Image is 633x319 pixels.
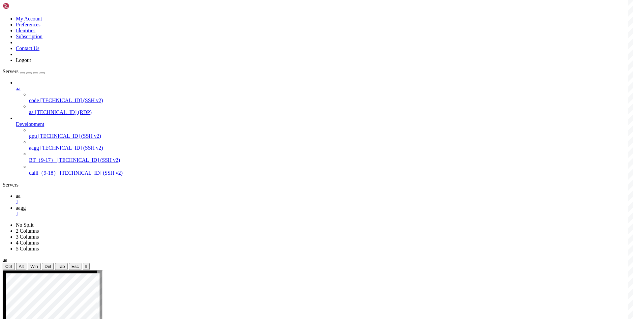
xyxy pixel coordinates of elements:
[3,69,18,74] span: Servers
[29,133,37,139] span: gpu
[3,74,547,79] x-row: * Strictly confined Kubernetes makes edge and IoT secure. Learn how MicroK8s
[29,145,630,151] a: aagg [TECHNICAL_ID] (SSH v2)
[29,127,630,139] li: gpu [TECHNICAL_ID] (SSH v2)
[3,107,547,112] x-row: 1 of these updates is a standard security update.
[29,109,34,115] span: aa
[69,156,72,162] div: (24, 28)
[3,101,547,107] x-row: 110 updates can be applied immediately.
[29,164,630,177] li: daili（9-18） [TECHNICAL_ID] (SSH v2)
[16,211,630,217] a: 
[83,263,90,270] button: 
[3,151,547,156] x-row: Last login: [DATE] from [TECHNICAL_ID]
[29,103,630,115] li: aa [TECHNICAL_ID] (RDP)
[3,19,547,25] x-row: * Management: [URL][DOMAIN_NAME]
[45,264,51,269] span: Del
[42,263,54,270] button: Del
[29,109,630,115] a: aa [TECHNICAL_ID] (RDP)
[29,98,630,103] a: code [TECHNICAL_ID] (SSH v2)
[16,57,31,63] a: Logout
[38,133,101,139] span: [TECHNICAL_ID] (SSH v2)
[16,234,39,240] a: 3 Columns
[16,115,630,177] li: Development
[29,151,630,164] li: BT（9-17） [TECHNICAL_ID] (SSH v2)
[16,121,630,127] a: Development
[3,14,547,19] x-row: * Documentation: [URL][DOMAIN_NAME]
[16,86,630,92] a: aa
[16,45,40,51] a: Contact Us
[16,263,27,270] button: Alt
[3,57,547,63] x-row: Memory usage: 20% IPv4 address for ens17: [TECHNICAL_ID]
[16,228,39,234] a: 2 Columns
[55,263,68,270] button: Tab
[85,264,87,269] div: 
[40,145,103,151] span: [TECHNICAL_ID] (SSH v2)
[29,170,59,176] span: daili（9-18）
[29,139,630,151] li: aagg [TECHNICAL_ID] (SSH v2)
[16,28,36,33] a: Identities
[28,263,41,270] button: Win
[60,170,123,176] span: [TECHNICAL_ID] (SSH v2)
[3,63,547,69] x-row: Swap usage: 0%
[3,69,45,74] a: Servers
[16,240,39,246] a: 4 Columns
[29,157,630,164] a: BT（9-17） [TECHNICAL_ID] (SSH v2)
[3,25,547,30] x-row: * Support: [URL][DOMAIN_NAME]
[29,170,630,177] a: daili（9-18） [TECHNICAL_ID] (SSH v2)
[40,98,103,103] span: [TECHNICAL_ID] (SSH v2)
[29,98,39,103] span: code
[16,193,20,199] span: aa
[3,52,547,58] x-row: Usage of /: 18.2% of 38.58GB Users logged in: 0
[35,109,92,115] span: [TECHNICAL_ID] (RDP)
[16,246,39,251] a: 5 Columns
[69,263,81,270] button: Esc
[3,46,547,52] x-row: System load: 1.005859375 Processes: 182
[3,112,547,118] x-row: To see these additional updates run: apt list --upgradable
[29,92,630,103] li: code [TECHNICAL_ID] (SSH v2)
[16,22,41,27] a: Preferences
[3,129,547,134] x-row: 1 updates could not be installed automatically. For more details,
[3,145,547,151] x-row: *** System restart required ***
[16,121,44,127] span: Development
[3,156,547,162] x-row: root@C20250715147100:~#
[16,205,26,211] span: aagg
[58,264,65,269] span: Tab
[3,257,7,263] span: aa
[16,222,34,228] a: No Split
[3,3,41,9] img: Shellngn
[29,133,630,139] a: gpu [TECHNICAL_ID] (SSH v2)
[16,80,630,115] li: aa
[3,263,15,270] button: Ctrl
[3,36,547,41] x-row: System information as of [DATE]
[19,264,24,269] span: Alt
[3,182,630,188] div: Servers
[3,90,547,96] x-row: [URL][DOMAIN_NAME]
[16,16,42,21] a: My Account
[16,199,630,205] a: 
[3,134,547,140] x-row: see /var/log/unattended-upgrades/unattended-upgrades.log
[3,79,547,85] x-row: just raised the bar for easy, resilient and secure K8s cluster deployment.
[16,193,630,205] a: aa
[16,86,20,91] span: aa
[57,157,120,163] span: [TECHNICAL_ID] (SSH v2)
[30,264,38,269] span: Win
[16,205,630,217] a: aagg
[5,264,12,269] span: Ctrl
[3,3,547,8] x-row: Welcome to Ubuntu 22.04 LTS (GNU/Linux 5.15.0-151-generic x86_64)
[72,264,79,269] span: Esc
[16,34,43,39] a: Subscription
[29,157,56,163] span: BT（9-17）
[29,145,39,151] span: aagg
